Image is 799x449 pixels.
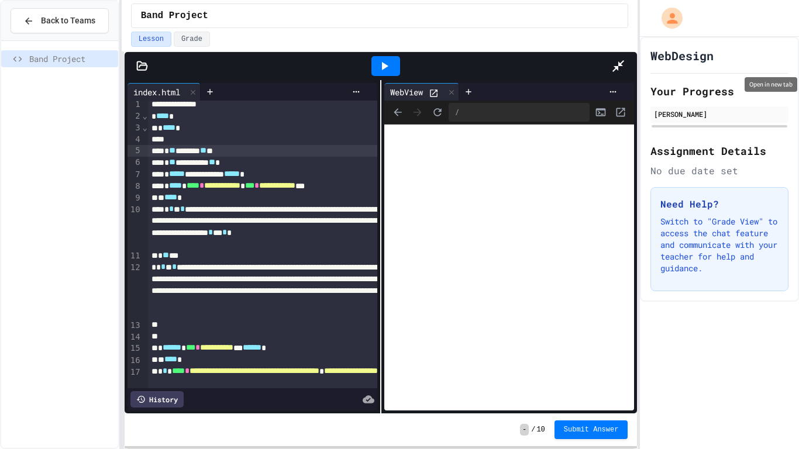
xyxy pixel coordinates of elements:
[41,15,95,27] span: Back to Teams
[520,424,529,436] span: -
[650,83,788,99] h2: Your Progress
[174,32,210,47] button: Grade
[142,111,148,120] span: Fold line
[654,109,785,119] div: [PERSON_NAME]
[131,32,171,47] button: Lesson
[384,125,634,411] iframe: Web Preview
[612,103,629,121] button: Open in new tab
[555,420,628,439] button: Submit Answer
[745,77,797,92] div: Open in new tab
[564,425,619,434] span: Submit Answer
[29,53,113,65] span: Band Project
[536,425,545,434] span: 10
[660,216,779,274] p: Switch to "Grade View" to access the chat feature and communicate with your teacher for help and ...
[429,103,446,121] button: Refresh
[128,157,142,168] div: 6
[142,123,148,132] span: Fold line
[128,250,142,262] div: 11
[128,181,142,192] div: 8
[384,86,429,98] div: WebView
[128,145,142,157] div: 5
[128,262,142,320] div: 12
[11,8,109,33] button: Back to Teams
[650,164,788,178] div: No due date set
[128,169,142,181] div: 7
[592,103,609,121] button: Console
[650,143,788,159] h2: Assignment Details
[128,320,142,331] div: 13
[128,134,142,146] div: 4
[128,355,142,367] div: 16
[649,5,686,32] div: My Account
[660,197,779,211] h3: Need Help?
[650,47,714,64] h1: WebDesign
[130,391,184,407] div: History
[531,425,535,434] span: /
[141,9,208,23] span: Band Project
[128,343,142,354] div: 15
[128,331,142,343] div: 14
[449,103,590,122] div: /
[128,110,142,122] div: 2
[384,83,459,101] div: WebView
[128,83,201,101] div: index.html
[409,103,426,121] span: Forward
[128,86,186,98] div: index.html
[128,367,142,390] div: 17
[128,99,142,110] div: 1
[389,103,407,121] span: Back
[128,122,142,134] div: 3
[128,192,142,204] div: 9
[128,204,142,250] div: 10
